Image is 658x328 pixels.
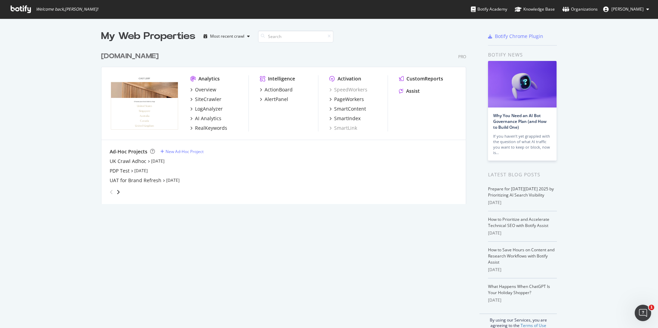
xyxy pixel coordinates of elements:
[190,115,221,122] a: AI Analytics
[334,115,361,122] div: SmartIndex
[265,96,288,103] div: AlertPanel
[195,125,227,131] div: RealKeywords
[166,177,180,183] a: [DATE]
[190,105,223,112] a: LogAnalyzer
[110,177,161,184] a: UAT for Brand Refresh
[195,86,216,93] div: Overview
[493,113,547,130] a: Why You Need an AI Bot Governance Plan (and How to Build One)
[334,105,366,112] div: SmartContent
[488,33,543,40] a: Botify Chrome Plugin
[329,86,367,93] a: SpeedWorkers
[190,125,227,131] a: RealKeywords
[107,187,116,198] div: angle-left
[329,105,366,112] a: SmartContent
[329,115,361,122] a: SmartIndex
[562,6,598,13] div: Organizations
[488,200,557,206] div: [DATE]
[471,6,507,13] div: Botify Academy
[598,4,655,15] button: [PERSON_NAME]
[329,125,357,131] a: SmartLink
[488,297,557,303] div: [DATE]
[116,189,121,195] div: angle-right
[488,230,557,236] div: [DATE]
[488,247,555,265] a: How to Save Hours on Content and Research Workflows with Botify Assist
[190,96,221,103] a: SiteCrawler
[195,105,223,112] div: LogAnalyzer
[198,75,220,82] div: Analytics
[36,7,98,12] span: Welcome back, [PERSON_NAME] !
[101,51,159,61] div: [DOMAIN_NAME]
[488,216,549,228] a: How to Prioritize and Accelerate Technical SEO with Botify Assist
[260,86,293,93] a: ActionBoard
[166,149,204,154] div: New Ad-Hoc Project
[260,96,288,103] a: AlertPanel
[101,29,195,43] div: My Web Properties
[338,75,361,82] div: Activation
[458,54,466,60] div: Pro
[488,283,550,295] a: What Happens When ChatGPT Is Your Holiday Shopper?
[151,158,164,164] a: [DATE]
[110,75,179,131] img: www.castlery.com
[190,86,216,93] a: Overview
[399,75,443,82] a: CustomReports
[493,134,551,155] div: If you haven’t yet grappled with the question of what AI traffic you want to keep or block, now is…
[488,267,557,273] div: [DATE]
[265,86,293,93] div: ActionBoard
[329,96,364,103] a: PageWorkers
[611,6,644,12] span: Priscilla Lim
[101,43,472,204] div: grid
[406,75,443,82] div: CustomReports
[515,6,555,13] div: Knowledge Base
[195,96,221,103] div: SiteCrawler
[649,305,654,310] span: 1
[406,88,420,94] div: Assist
[110,148,147,155] div: Ad-Hoc Projects
[110,158,146,165] a: UK Crawl Adhoc
[258,30,333,42] input: Search
[488,186,554,198] a: Prepare for [DATE][DATE] 2025 by Prioritizing AI Search Visibility
[635,305,651,321] iframe: Intercom live chat
[160,149,204,154] a: New Ad-Hoc Project
[488,61,557,108] img: Why You Need an AI Bot Governance Plan (and How to Build One)
[488,171,557,178] div: Latest Blog Posts
[195,115,221,122] div: AI Analytics
[110,167,130,174] a: PDP Test
[399,88,420,94] a: Assist
[268,75,295,82] div: Intelligence
[334,96,364,103] div: PageWorkers
[495,33,543,40] div: Botify Chrome Plugin
[134,168,148,174] a: [DATE]
[101,51,161,61] a: [DOMAIN_NAME]
[210,34,244,38] div: Most recent crawl
[201,31,253,42] button: Most recent crawl
[488,51,557,59] div: Botify news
